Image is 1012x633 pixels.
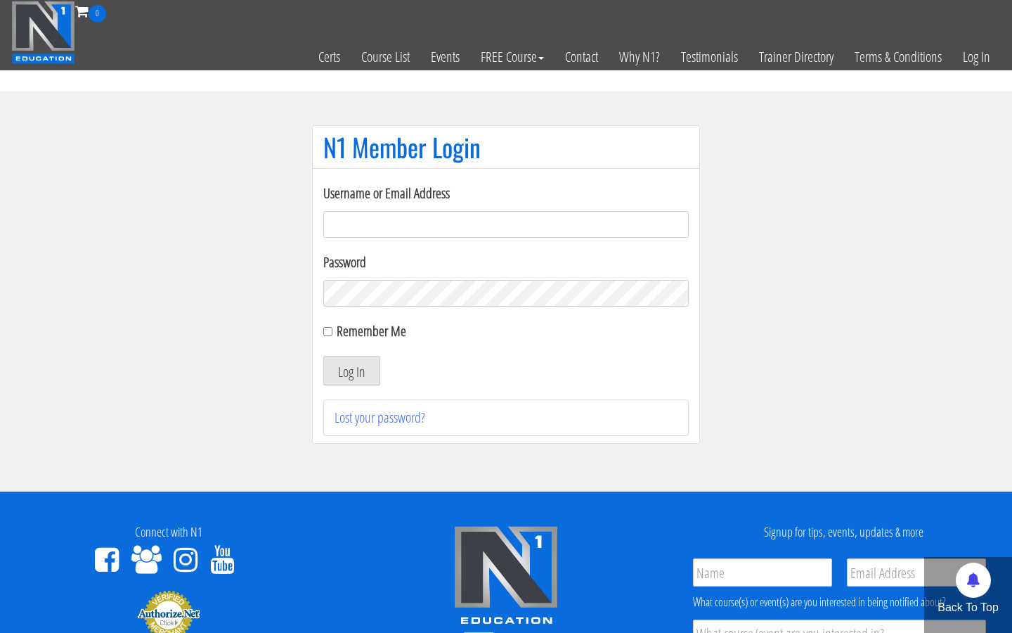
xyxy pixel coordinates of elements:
[11,525,327,539] h4: Connect with N1
[420,23,470,91] a: Events
[693,558,832,587] input: Name
[308,23,351,91] a: Certs
[670,23,748,91] a: Testimonials
[952,23,1001,91] a: Log In
[748,23,844,91] a: Trainer Directory
[75,1,106,20] a: 0
[323,183,689,204] label: Username or Email Address
[453,525,559,629] img: n1-edu-logo
[351,23,420,91] a: Course List
[323,356,380,385] button: Log In
[847,558,986,587] input: Email Address
[844,23,952,91] a: Terms & Conditions
[470,23,554,91] a: FREE Course
[11,1,75,64] img: n1-education
[685,525,1001,539] h4: Signup for tips, events, updates & more
[323,252,689,273] label: Password
[89,5,106,23] span: 0
[337,321,406,340] label: Remember Me
[609,23,670,91] a: Why N1?
[693,594,986,610] div: What course(s) or event(s) are you interested in being notified about?
[323,133,689,161] h1: N1 Member Login
[335,408,425,427] a: Lost your password?
[554,23,609,91] a: Contact
[924,599,1012,616] p: Back To Top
